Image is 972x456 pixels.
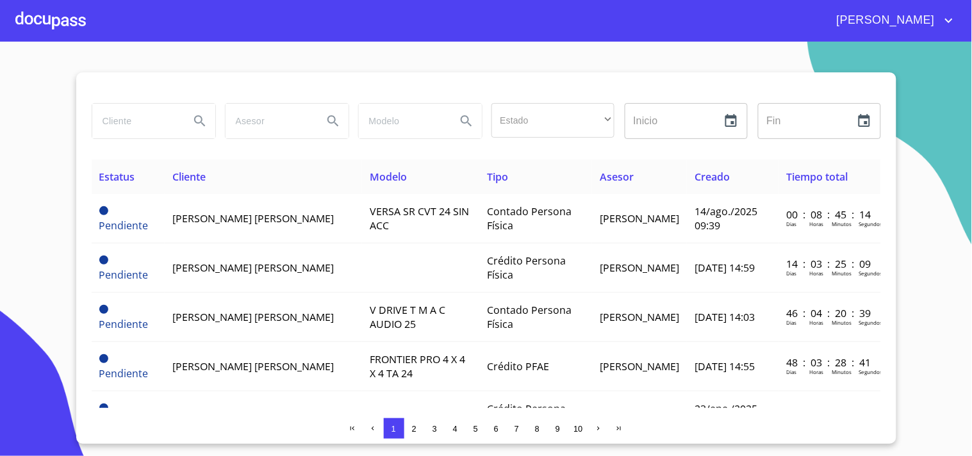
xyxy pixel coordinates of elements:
[432,424,437,434] span: 3
[573,424,582,434] span: 10
[786,170,848,184] span: Tiempo total
[786,257,873,271] p: 14 : 03 : 25 : 09
[384,418,404,439] button: 1
[425,418,445,439] button: 3
[695,261,755,275] span: [DATE] 14:59
[832,220,852,227] p: Minutos
[487,359,549,373] span: Crédito PFAE
[99,218,149,232] span: Pendiente
[370,303,445,331] span: V DRIVE T M A C AUDIO 25
[99,366,149,380] span: Pendiente
[172,261,334,275] span: [PERSON_NAME] [PERSON_NAME]
[786,319,796,326] p: Dias
[99,170,135,184] span: Estatus
[451,106,482,136] button: Search
[99,354,108,363] span: Pendiente
[600,359,679,373] span: [PERSON_NAME]
[172,211,334,225] span: [PERSON_NAME] [PERSON_NAME]
[827,10,941,31] span: [PERSON_NAME]
[832,319,852,326] p: Minutos
[99,268,149,282] span: Pendiente
[507,418,527,439] button: 7
[786,270,796,277] p: Dias
[404,418,425,439] button: 2
[535,424,540,434] span: 8
[99,317,149,331] span: Pendiente
[99,256,108,265] span: Pendiente
[92,104,179,138] input: search
[474,424,478,434] span: 5
[391,424,396,434] span: 1
[859,368,882,375] p: Segundos
[832,270,852,277] p: Minutos
[172,359,334,373] span: [PERSON_NAME] [PERSON_NAME]
[185,106,215,136] button: Search
[695,170,730,184] span: Creado
[412,424,416,434] span: 2
[600,261,679,275] span: [PERSON_NAME]
[832,368,852,375] p: Minutos
[445,418,466,439] button: 4
[568,418,589,439] button: 10
[859,270,882,277] p: Segundos
[527,418,548,439] button: 8
[809,270,823,277] p: Horas
[786,368,796,375] p: Dias
[99,305,108,314] span: Pendiente
[600,170,634,184] span: Asesor
[548,418,568,439] button: 9
[600,310,679,324] span: [PERSON_NAME]
[556,424,560,434] span: 9
[827,10,957,31] button: account of current user
[809,368,823,375] p: Horas
[859,319,882,326] p: Segundos
[695,402,757,430] span: 23/ene./2025 18:03
[809,319,823,326] p: Horas
[486,418,507,439] button: 6
[695,359,755,373] span: [DATE] 14:55
[487,254,566,282] span: Crédito Persona Física
[487,402,566,430] span: Crédito Persona Física
[487,170,508,184] span: Tipo
[99,403,108,412] span: Pendiente
[453,424,457,434] span: 4
[359,104,446,138] input: search
[370,170,407,184] span: Modelo
[370,204,469,232] span: VERSA SR CVT 24 SIN ACC
[494,424,498,434] span: 6
[370,352,465,380] span: FRONTIER PRO 4 X 4 X 4 TA 24
[809,220,823,227] p: Horas
[786,306,873,320] p: 46 : 04 : 20 : 39
[786,208,873,222] p: 00 : 08 : 45 : 14
[99,206,108,215] span: Pendiente
[172,310,334,324] span: [PERSON_NAME] [PERSON_NAME]
[318,106,349,136] button: Search
[786,405,873,419] p: 203 : 00 : 21 : 07
[786,220,796,227] p: Dias
[695,310,755,324] span: [DATE] 14:03
[695,204,757,232] span: 14/ago./2025 09:39
[515,424,519,434] span: 7
[786,355,873,370] p: 48 : 03 : 28 : 41
[600,211,679,225] span: [PERSON_NAME]
[487,303,572,331] span: Contado Persona Física
[226,104,313,138] input: search
[466,418,486,439] button: 5
[487,204,572,232] span: Contado Persona Física
[172,170,206,184] span: Cliente
[491,103,614,138] div: ​
[859,220,882,227] p: Segundos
